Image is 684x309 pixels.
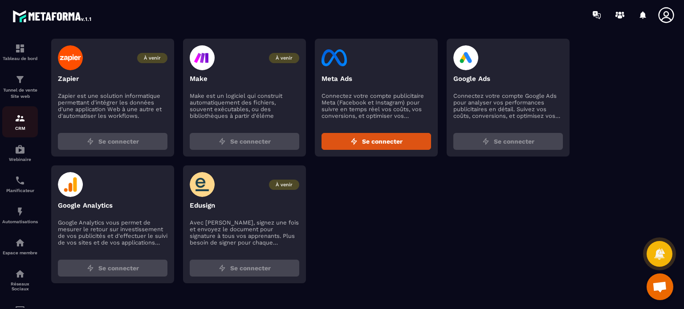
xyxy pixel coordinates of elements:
[190,45,215,70] img: make-logo.47d65c36.svg
[453,133,563,150] button: Se connecter
[58,260,167,277] button: Se connecter
[15,144,25,155] img: automations
[190,133,299,150] button: Se connecter
[350,138,358,145] img: zap.8ac5aa27.svg
[87,265,94,272] img: zap.8ac5aa27.svg
[98,264,139,273] span: Se connecter
[15,237,25,248] img: automations
[453,92,563,119] p: Connectez votre compte Google Ads pour analyser vos performances publicitaires en détail. Suivez ...
[322,133,431,150] button: Se connecter
[230,137,271,146] span: Se connecter
[190,75,299,83] p: Make
[15,175,25,186] img: scheduler
[269,53,299,63] span: À venir
[15,206,25,217] img: automations
[12,8,93,24] img: logo
[322,45,347,70] img: facebook-logo.eb727249.svg
[190,201,299,209] p: Edusign
[230,264,271,273] span: Se connecter
[2,126,38,131] p: CRM
[58,133,167,150] button: Se connecter
[482,138,489,145] img: zap.8ac5aa27.svg
[58,75,167,83] p: Zapier
[190,172,215,197] img: edusign-logo.5fe905fa.svg
[2,137,38,169] a: automationsautomationsWebinaire
[15,43,25,54] img: formation
[453,45,479,70] img: google-ads-logo.4cdbfafa.svg
[2,36,38,68] a: formationformationTableau de bord
[2,219,38,224] p: Automatisations
[190,92,299,119] p: Make est un logiciel qui construit automatiquement des fichiers, souvent exécutables, ou des bibl...
[322,92,431,119] p: Connectez votre compte publicitaire Meta (Facebook et Instagram) pour suivre en temps réel vos co...
[58,45,83,70] img: zapier-logo.003d59f5.svg
[2,169,38,200] a: schedulerschedulerPlanificateur
[2,262,38,298] a: social-networksocial-networkRéseaux Sociaux
[453,75,563,83] p: Google Ads
[2,56,38,61] p: Tableau de bord
[2,157,38,162] p: Webinaire
[2,281,38,291] p: Réseaux Sociaux
[58,219,167,246] p: Google Analytics vous permet de mesurer le retour sur investissement de vos publicités et d'effec...
[219,138,226,145] img: zap.8ac5aa27.svg
[2,68,38,106] a: formationformationTunnel de vente Site web
[322,75,431,83] p: Meta Ads
[15,269,25,279] img: social-network
[2,106,38,137] a: formationformationCRM
[219,265,226,272] img: zap.8ac5aa27.svg
[58,172,83,197] img: google-analytics-logo.594682c4.svg
[190,219,299,246] p: Avec [PERSON_NAME], signez une fois et envoyez le document pour signature à tous vos apprenants. ...
[2,87,38,100] p: Tunnel de vente Site web
[87,138,94,145] img: zap.8ac5aa27.svg
[58,201,167,209] p: Google Analytics
[15,74,25,85] img: formation
[2,200,38,231] a: automationsautomationsAutomatisations
[58,92,167,119] p: Zapier est une solution informatique permettant d'intégrer les données d'une application Web à un...
[269,180,299,190] span: À venir
[137,53,167,63] span: À venir
[98,137,139,146] span: Se connecter
[2,250,38,255] p: Espace membre
[2,188,38,193] p: Planificateur
[15,113,25,124] img: formation
[647,273,673,300] div: Ouvrir le chat
[494,137,534,146] span: Se connecter
[2,231,38,262] a: automationsautomationsEspace membre
[190,260,299,277] button: Se connecter
[362,137,403,146] span: Se connecter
